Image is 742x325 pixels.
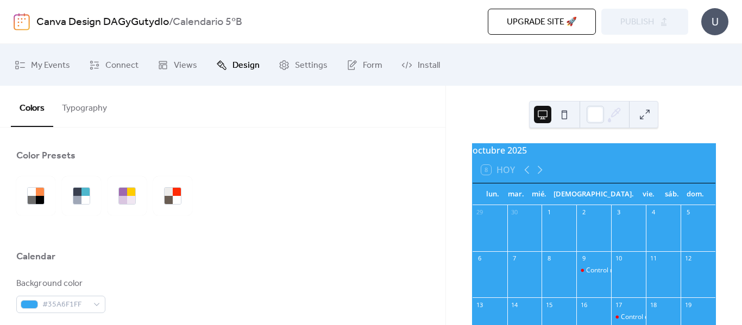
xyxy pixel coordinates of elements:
[511,301,519,309] div: 14
[476,208,484,216] div: 29
[488,9,596,35] button: Upgrade site 🚀
[649,301,657,309] div: 18
[53,86,116,126] button: Typography
[481,183,505,205] div: lun.
[505,183,528,205] div: mar.
[418,57,440,74] span: Install
[649,208,657,216] div: 4
[649,254,657,263] div: 11
[614,208,622,216] div: 3
[16,277,103,290] div: Background color
[507,16,577,29] span: Upgrade site 🚀
[169,12,173,33] b: /
[271,48,336,81] a: Settings
[31,57,70,74] span: My Events
[684,208,692,216] div: 5
[208,48,268,81] a: Design
[42,298,88,311] span: #35A6F1FF
[545,254,553,263] div: 8
[684,254,692,263] div: 12
[545,301,553,309] div: 15
[684,301,692,309] div: 19
[586,266,650,275] div: Control matemáticas
[149,48,205,81] a: Views
[580,301,588,309] div: 16
[683,183,707,205] div: dom.
[511,208,519,216] div: 30
[105,57,139,74] span: Connect
[660,183,683,205] div: sáb.
[81,48,147,81] a: Connect
[36,12,169,33] a: Canva Design DAGyGutydIo
[16,250,55,263] div: Calendar
[551,183,637,205] div: [DEMOGRAPHIC_DATA].
[611,313,646,322] div: Control de lengua
[614,301,622,309] div: 17
[580,208,588,216] div: 2
[576,266,611,275] div: Control matemáticas
[16,149,76,162] div: Color Presets
[11,86,53,127] button: Colors
[363,57,382,74] span: Form
[621,313,675,322] div: Control de lengua
[511,254,519,263] div: 7
[637,183,660,205] div: vie.
[580,254,588,263] div: 9
[174,57,197,74] span: Views
[701,8,728,35] div: U
[7,48,78,81] a: My Events
[295,57,328,74] span: Settings
[14,13,30,30] img: logo
[393,48,448,81] a: Install
[614,254,622,263] div: 10
[545,208,553,216] div: 1
[476,254,484,263] div: 6
[338,48,391,81] a: Form
[232,57,260,74] span: Design
[527,183,551,205] div: mié.
[476,301,484,309] div: 13
[473,144,715,157] div: octubre 2025
[173,12,242,33] b: Calendario 5ºB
